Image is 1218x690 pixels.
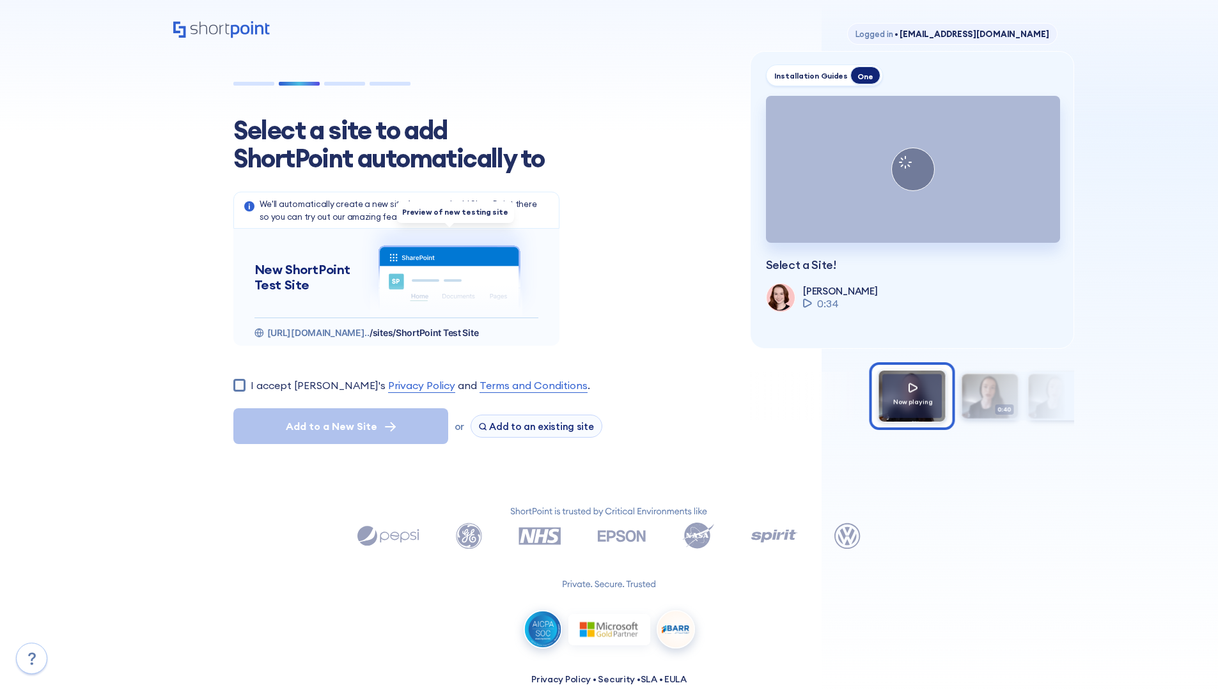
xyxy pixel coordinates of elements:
[370,327,478,338] span: /sites/ShortPoint Test Site
[995,404,1014,415] span: 0:40
[1154,629,1218,690] iframe: Chat Widget
[855,29,893,39] span: Logged in
[641,673,657,685] a: SLA
[774,71,848,80] div: Installation Guides
[489,420,594,433] span: Add to an existing site
[480,378,588,393] a: Terms and Conditions
[766,258,1058,272] p: Select a Site!
[803,285,877,297] p: [PERSON_NAME]
[233,116,566,172] h1: Select a site to add ShortPoint automatically to
[664,673,687,685] a: EULA
[455,420,464,433] span: or
[233,408,448,444] button: Add to a New Site
[251,378,590,393] label: I accept [PERSON_NAME]'s and .
[894,29,898,39] span: •
[260,197,549,223] p: We'll automatically create a new site for you and add ShortPoint there so you can try out our ama...
[471,415,602,438] button: Add to an existing site
[531,673,591,685] a: Privacy Policy
[1061,404,1081,415] span: 0:07
[388,378,455,393] a: Privacy Policy
[817,296,839,311] span: 0:34
[850,66,880,84] div: One
[531,673,687,686] p: • • •
[254,262,361,293] h5: New ShortPoint Test Site
[254,326,538,339] div: https://gridmode9shortpoint.sharepoint.com
[267,326,479,339] p: https://gridmode9shortpoint.sharepoint.com/sites/ShortPoint_Playground
[598,673,635,685] a: Security
[893,397,933,406] span: Now playing
[286,418,377,434] span: Add to a New Site
[893,29,1049,39] span: [EMAIL_ADDRESS][DOMAIN_NAME]
[267,327,370,338] span: [URL][DOMAIN_NAME]..
[767,284,793,310] img: shortpoint-support-team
